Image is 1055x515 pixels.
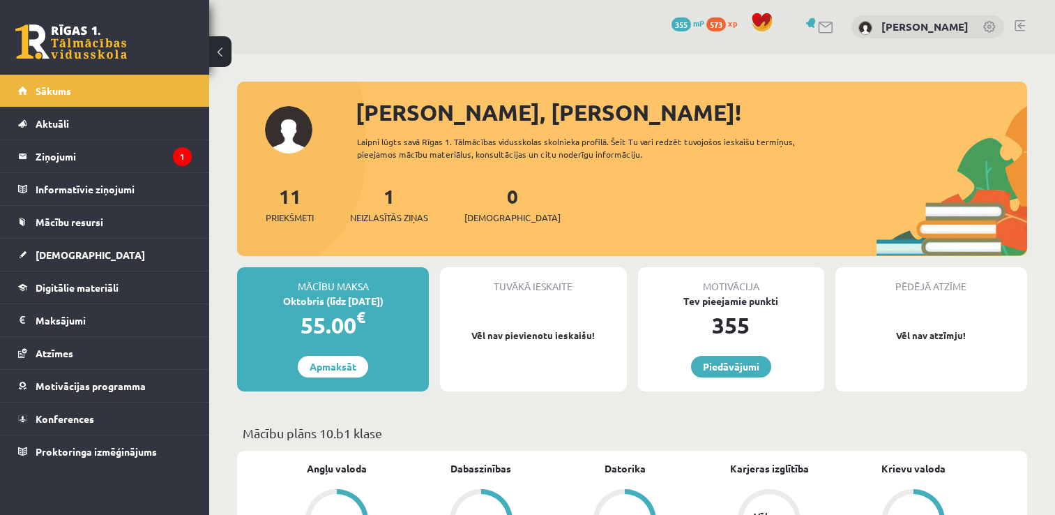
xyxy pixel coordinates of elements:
[706,17,744,29] a: 573 xp
[464,184,561,225] a: 0[DEMOGRAPHIC_DATA]
[18,370,192,402] a: Motivācijas programma
[36,347,73,359] span: Atzīmes
[605,461,646,476] a: Datorika
[18,435,192,468] a: Proktoringa izmēģinājums
[671,17,691,31] span: 355
[881,461,946,476] a: Krievu valoda
[881,20,969,33] a: [PERSON_NAME]
[36,248,145,261] span: [DEMOGRAPHIC_DATA]
[18,206,192,238] a: Mācību resursi
[730,461,809,476] a: Karjeras izglītība
[36,140,192,172] legend: Ziņojumi
[18,173,192,205] a: Informatīvie ziņojumi
[18,140,192,172] a: Ziņojumi1
[266,184,314,225] a: 11Priekšmeti
[350,211,428,225] span: Neizlasītās ziņas
[350,184,428,225] a: 1Neizlasītās ziņas
[18,107,192,140] a: Aktuāli
[36,84,71,97] span: Sākums
[356,96,1027,129] div: [PERSON_NAME], [PERSON_NAME]!
[18,271,192,304] a: Digitālie materiāli
[356,307,365,327] span: €
[36,304,192,336] legend: Maksājumi
[18,403,192,435] a: Konferences
[15,24,127,59] a: Rīgas 1. Tālmācības vidusskola
[858,21,872,35] img: Andris Anžans
[638,308,824,342] div: 355
[36,281,119,294] span: Digitālie materiāli
[307,461,367,476] a: Angļu valoda
[18,239,192,271] a: [DEMOGRAPHIC_DATA]
[36,412,94,425] span: Konferences
[357,135,831,161] div: Laipni lūgts savā Rīgas 1. Tālmācības vidusskolas skolnieka profilā. Šeit Tu vari redzēt tuvojošo...
[728,17,737,29] span: xp
[693,17,704,29] span: mP
[671,17,704,29] a: 355 mP
[18,337,192,369] a: Atzīmes
[18,304,192,336] a: Maksājumi
[440,267,626,294] div: Tuvākā ieskaite
[36,173,192,205] legend: Informatīvie ziņojumi
[237,267,429,294] div: Mācību maksa
[237,308,429,342] div: 55.00
[638,267,824,294] div: Motivācija
[450,461,511,476] a: Dabaszinības
[464,211,561,225] span: [DEMOGRAPHIC_DATA]
[691,356,771,378] a: Piedāvājumi
[706,17,726,31] span: 573
[36,445,157,458] span: Proktoringa izmēģinājums
[237,294,429,308] div: Oktobris (līdz [DATE])
[842,329,1020,343] p: Vēl nav atzīmju!
[835,267,1027,294] div: Pēdējā atzīme
[18,75,192,107] a: Sākums
[266,211,314,225] span: Priekšmeti
[36,380,146,392] span: Motivācijas programma
[36,117,69,130] span: Aktuāli
[298,356,368,378] a: Apmaksāt
[36,216,103,228] span: Mācību resursi
[638,294,824,308] div: Tev pieejamie punkti
[173,147,192,166] i: 1
[447,329,619,343] p: Vēl nav pievienotu ieskaišu!
[243,424,1022,442] p: Mācību plāns 10.b1 klase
